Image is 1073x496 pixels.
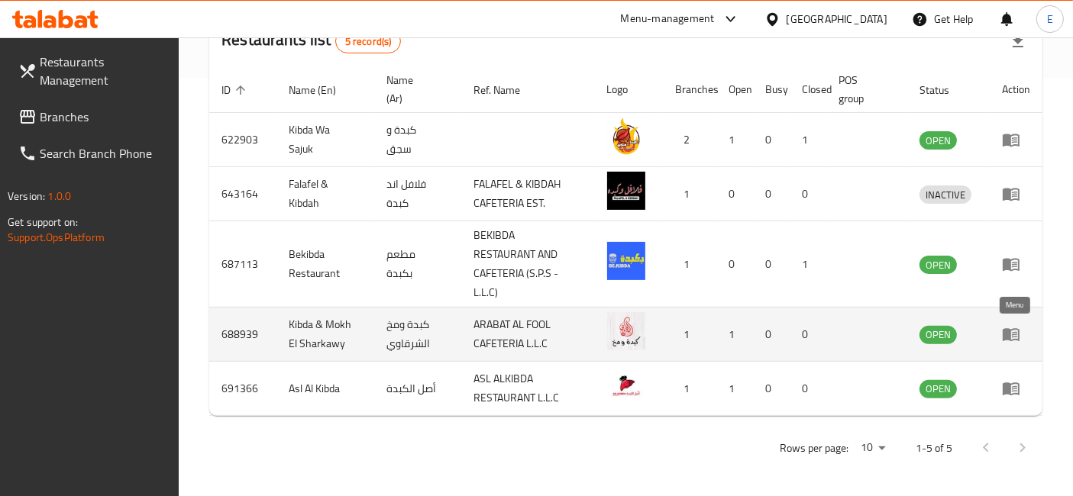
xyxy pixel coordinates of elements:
td: 0 [790,167,827,221]
td: كبدة ومخ الشرقاوي [374,308,461,362]
span: 5 record(s) [336,34,401,49]
td: 0 [754,221,790,308]
td: BEKIBDA RESTAURANT AND CAFETERIA (S.P.S - L.L.C) [461,221,595,308]
div: Rows per page: [855,436,891,459]
td: 1 [664,221,717,308]
td: Asl Al Kibda [276,362,374,416]
img: Bekibda Restaurant [607,242,645,280]
td: 643164 [209,167,276,221]
span: Ref. Name [473,81,540,99]
td: 1 [717,308,754,362]
img: Kibda & Mokh El Sharkawy [607,312,645,350]
div: Menu-management [621,10,715,28]
td: 691366 [209,362,276,416]
td: Kibda & Mokh El Sharkawy [276,308,374,362]
span: Search Branch Phone [40,144,167,163]
div: Menu [1002,379,1030,398]
td: 0 [790,308,827,362]
table: enhanced table [209,66,1042,416]
td: فلافل اند كبدة [374,167,461,221]
td: 687113 [209,221,276,308]
td: Kibda Wa Sajuk [276,113,374,167]
td: 2 [664,113,717,167]
p: 1-5 of 5 [916,439,952,458]
td: 1 [717,362,754,416]
td: Falafel & Kibdah [276,167,374,221]
td: FALAFEL & KIBDAH CAFETERIA EST. [461,167,595,221]
td: 0 [754,308,790,362]
span: INACTIVE [919,186,971,204]
td: 0 [754,113,790,167]
span: 1.0.0 [47,186,71,206]
th: Action [990,66,1042,113]
div: OPEN [919,131,957,150]
span: E [1047,11,1053,27]
th: Busy [754,66,790,113]
div: Menu [1002,185,1030,203]
img: Falafel & Kibdah [607,172,645,210]
div: OPEN [919,256,957,274]
td: 0 [790,362,827,416]
a: Restaurants Management [6,43,179,98]
span: ID [221,81,250,99]
td: 622903 [209,113,276,167]
th: Open [717,66,754,113]
td: 688939 [209,308,276,362]
div: [GEOGRAPHIC_DATA] [787,11,887,27]
th: Closed [790,66,827,113]
img: Kibda Wa Sajuk [607,118,645,156]
td: مطعم بكبدة [374,221,461,308]
td: 1 [664,167,717,221]
td: 1 [790,221,827,308]
td: كبدة و سجق [374,113,461,167]
a: Branches [6,98,179,135]
td: 1 [790,113,827,167]
td: Bekibda Restaurant [276,221,374,308]
td: 0 [754,167,790,221]
td: ARABAT AL FOOL CAFETERIA L.L.C [461,308,595,362]
span: Branches [40,108,167,126]
td: 0 [754,362,790,416]
th: Branches [664,66,717,113]
td: 0 [717,221,754,308]
div: Menu [1002,255,1030,273]
span: Get support on: [8,212,78,232]
div: Export file [1000,23,1036,60]
span: Status [919,81,969,99]
a: Support.OpsPlatform [8,227,105,247]
div: Menu [1002,130,1030,149]
td: 0 [717,167,754,221]
span: POS group [839,71,889,108]
td: 1 [717,113,754,167]
span: Name (En) [289,81,356,99]
div: Total records count [335,29,402,53]
span: OPEN [919,326,957,343]
td: 1 [664,308,717,362]
a: Search Branch Phone [6,135,179,172]
td: ASL ALKIBDA RESTAURANT L.L.C [461,362,595,416]
p: Rows per page: [780,439,848,458]
td: أصل الكبدة [374,362,461,416]
span: Version: [8,186,45,206]
h2: Restaurants list [221,28,401,53]
img: Asl Al Kibda [607,366,645,404]
div: OPEN [919,380,957,398]
th: Logo [595,66,664,113]
span: OPEN [919,256,957,274]
span: Name (Ar) [386,71,443,108]
td: 1 [664,362,717,416]
span: OPEN [919,132,957,150]
span: Restaurants Management [40,53,167,89]
span: OPEN [919,380,957,398]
